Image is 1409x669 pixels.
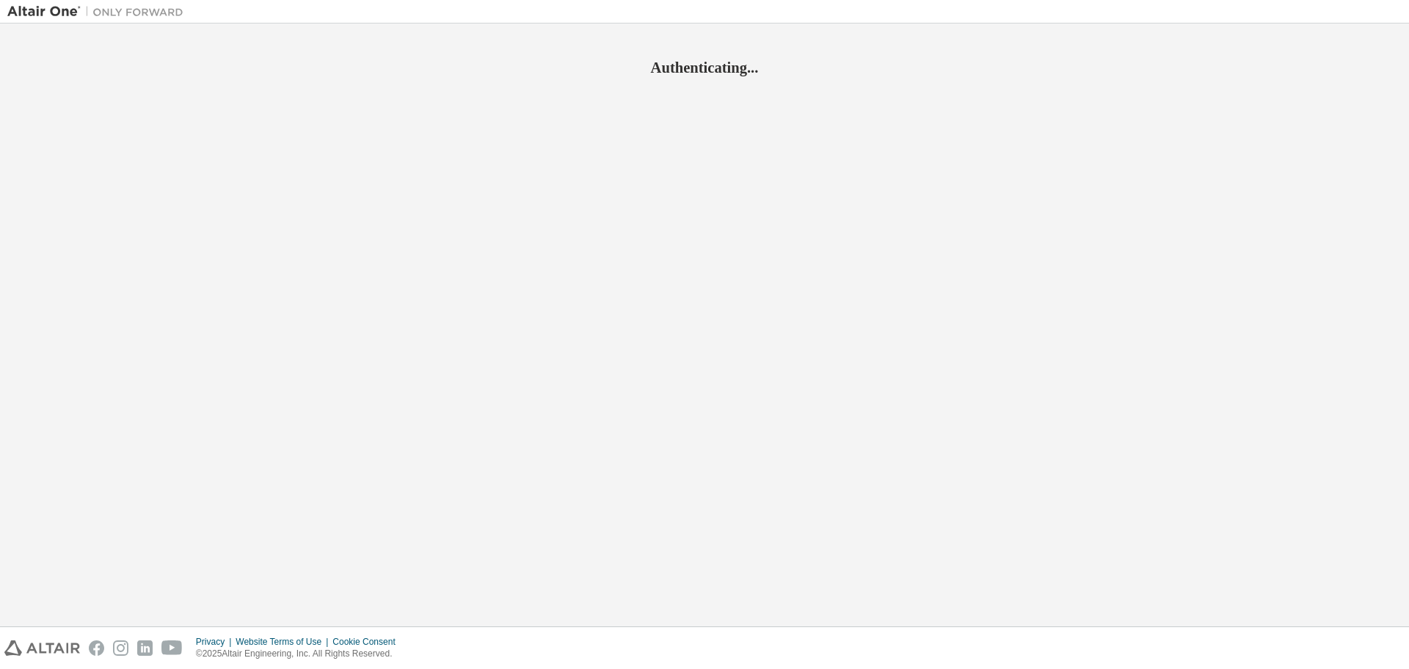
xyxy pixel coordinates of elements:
div: Cookie Consent [332,636,404,648]
img: instagram.svg [113,640,128,656]
img: facebook.svg [89,640,104,656]
div: Website Terms of Use [236,636,332,648]
h2: Authenticating... [7,58,1402,77]
div: Privacy [196,636,236,648]
img: linkedin.svg [137,640,153,656]
img: youtube.svg [161,640,183,656]
img: altair_logo.svg [4,640,80,656]
p: © 2025 Altair Engineering, Inc. All Rights Reserved. [196,648,404,660]
img: Altair One [7,4,191,19]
